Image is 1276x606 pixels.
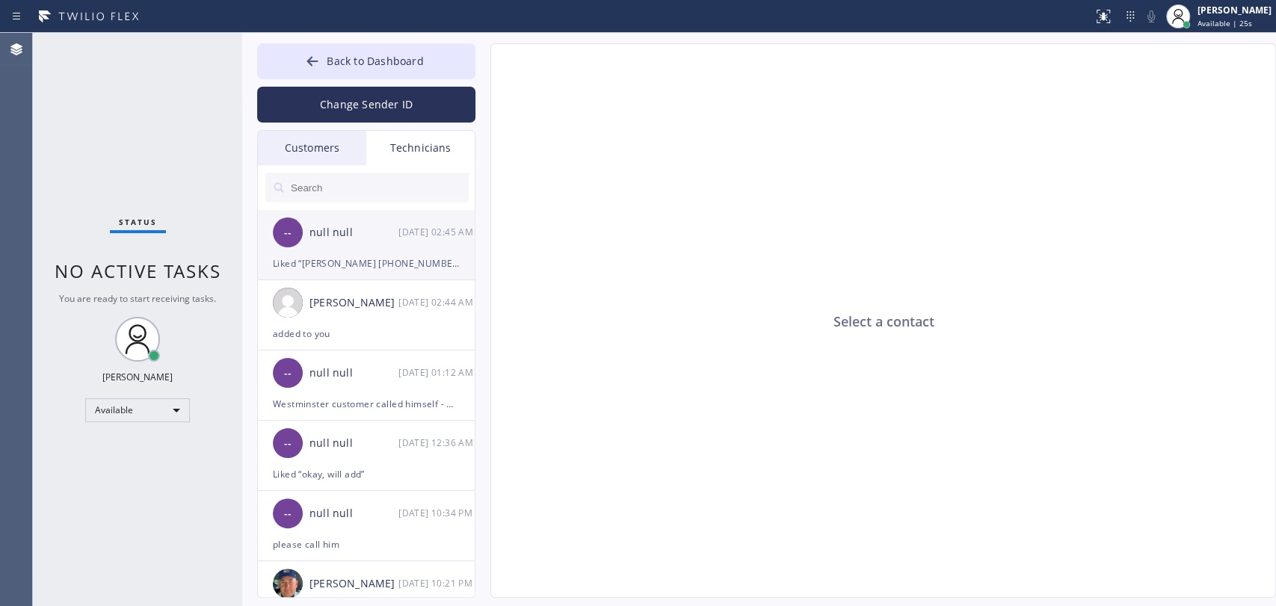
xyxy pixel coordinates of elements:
[309,365,398,382] div: null null
[398,294,476,311] div: 08/20/2025 9:44 AM
[309,294,398,312] div: [PERSON_NAME]
[309,224,398,241] div: null null
[289,173,469,202] input: Search
[1198,4,1272,16] div: [PERSON_NAME]
[119,217,157,227] span: Status
[366,131,475,165] div: Technicians
[398,223,476,241] div: 08/20/2025 9:45 AM
[257,87,475,123] button: Change Sender ID
[309,575,398,593] div: [PERSON_NAME]
[398,364,476,381] div: 08/20/2025 9:12 AM
[309,435,398,452] div: null null
[273,395,460,412] div: Westminster customer called himself - moved to [DATE]
[273,536,460,553] div: please call him
[398,434,476,451] div: 08/20/2025 9:36 AM
[284,435,292,452] span: --
[55,259,221,283] span: No active tasks
[398,575,476,592] div: 08/20/2025 9:21 AM
[284,224,292,241] span: --
[327,54,423,68] span: Back to Dashboard
[398,504,476,522] div: 08/20/2025 9:34 AM
[284,505,292,522] span: --
[273,325,460,342] div: added to you
[102,371,173,383] div: [PERSON_NAME]
[59,292,216,305] span: You are ready to start receiving tasks.
[309,505,398,522] div: null null
[273,569,303,599] img: eb1005bbae17aab9b5e109a2067821b9.jpg
[85,398,190,422] div: Available
[1141,6,1162,27] button: Mute
[257,43,475,79] button: Back to Dashboard
[258,131,366,165] div: Customers
[1198,18,1252,28] span: Available | 25s
[273,288,303,318] img: user.png
[273,466,460,483] div: Liked “okay, will add”
[284,365,292,382] span: --
[273,255,460,272] div: Liked “[PERSON_NAME] [PHONE_NUMBER]”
